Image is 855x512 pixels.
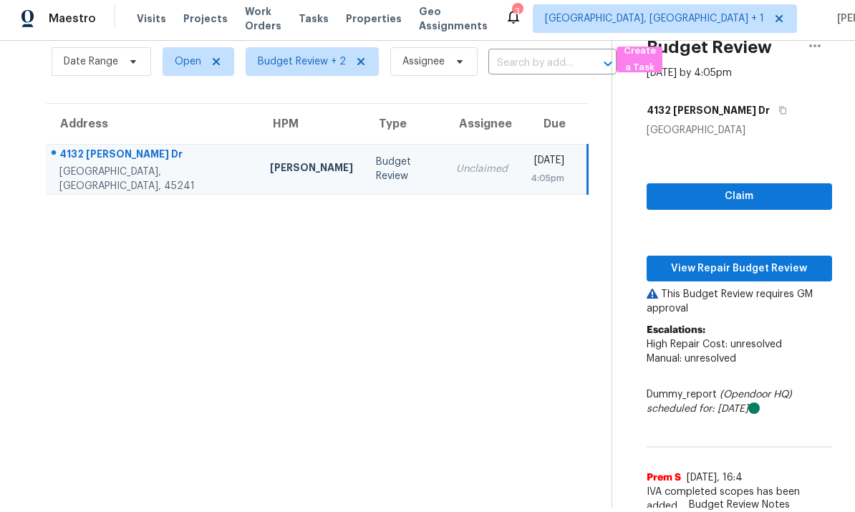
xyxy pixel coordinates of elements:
[647,256,832,282] button: View Repair Budget Review
[512,4,522,19] div: 3
[419,4,488,33] span: Geo Assignments
[647,387,832,416] div: Dummy_report
[647,470,681,485] span: Prem S
[175,54,201,69] span: Open
[519,104,588,144] th: Due
[402,54,445,69] span: Assignee
[346,11,402,26] span: Properties
[647,103,770,117] h5: 4132 [PERSON_NAME] Dr
[183,11,228,26] span: Projects
[624,43,655,76] span: Create a Task
[647,339,782,349] span: High Repair Cost: unresolved
[545,11,764,26] span: [GEOGRAPHIC_DATA], [GEOGRAPHIC_DATA] + 1
[658,260,821,278] span: View Repair Budget Review
[598,54,618,74] button: Open
[64,54,118,69] span: Date Range
[770,97,789,123] button: Copy Address
[245,4,281,33] span: Work Orders
[270,160,353,178] div: [PERSON_NAME]
[445,104,519,144] th: Assignee
[647,325,705,335] b: Escalations:
[376,155,433,183] div: Budget Review
[720,390,792,400] i: (Opendoor HQ)
[658,188,821,206] span: Claim
[647,287,832,316] p: This Budget Review requires GM approval
[364,104,444,144] th: Type
[488,52,576,74] input: Search by address
[259,104,364,144] th: HPM
[137,11,166,26] span: Visits
[647,40,772,54] h2: Budget Review
[46,104,259,144] th: Address
[647,123,832,137] div: [GEOGRAPHIC_DATA]
[617,47,662,72] button: Create a Task
[59,147,247,165] div: 4132 [PERSON_NAME] Dr
[647,66,732,80] div: [DATE] by 4:05pm
[647,404,748,414] i: scheduled for: [DATE]
[299,14,329,24] span: Tasks
[531,153,564,171] div: [DATE]
[258,54,346,69] span: Budget Review + 2
[59,165,247,193] div: [GEOGRAPHIC_DATA], [GEOGRAPHIC_DATA], 45241
[647,354,736,364] span: Manual: unresolved
[647,183,832,210] button: Claim
[456,162,508,176] div: Unclaimed
[531,171,564,185] div: 4:05pm
[687,473,743,483] span: [DATE], 16:4
[680,498,798,512] span: Budget Review Notes
[49,11,96,26] span: Maestro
